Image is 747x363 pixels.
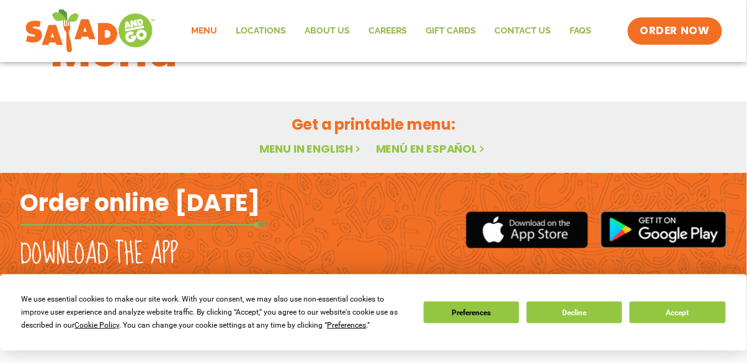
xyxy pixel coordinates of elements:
button: Preferences [424,302,519,323]
div: We use essential cookies to make our site work. With your consent, we may also use non-essential ... [21,293,408,332]
a: Contact Us [485,17,560,45]
h2: Get a printable menu: [50,114,697,135]
button: Accept [630,302,725,323]
h2: Download the app [20,237,178,272]
a: GIFT CARDS [416,17,485,45]
img: appstore [466,210,588,250]
a: Careers [359,17,416,45]
a: FAQs [560,17,601,45]
img: fork [20,222,268,228]
a: ORDER NOW [628,17,722,45]
button: Decline [527,302,622,323]
a: Locations [226,17,295,45]
a: Menu in English [259,141,364,156]
nav: Menu [182,17,601,45]
img: google_play [601,211,727,248]
span: Preferences [327,321,366,329]
span: Cookie Policy [74,321,119,329]
img: new-SAG-logo-768×292 [25,6,156,56]
a: Menú en español [376,141,488,156]
h2: Order online [DATE] [20,187,260,218]
a: About Us [295,17,359,45]
span: ORDER NOW [640,24,710,38]
a: Menu [182,17,226,45]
